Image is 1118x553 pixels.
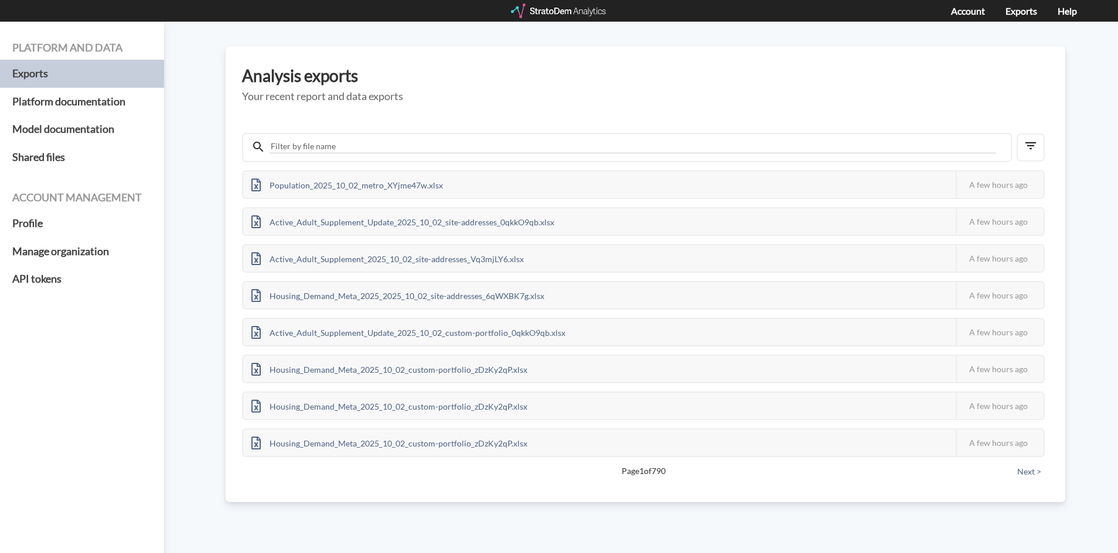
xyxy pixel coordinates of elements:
[12,143,152,171] a: Shared files
[12,60,152,88] a: Exports
[243,252,532,262] a: Active_Adult_Supplement_2025_10_02_site-addresses_Vq3mjLY6.xlsx
[12,115,152,143] a: Model documentation
[243,289,553,299] a: Housing_Demand_Meta_2025_2025_10_02_site-addresses_6qWXBK7g.xlsx
[12,192,152,204] h4: Account management
[12,238,152,266] a: Manage organization
[243,208,563,235] div: Active_Adult_Supplement_Update_2025_10_02_site-addresses_0qkkO9qb.xlsx
[243,215,563,225] a: Active_Adult_Supplement_Update_2025_10_02_site-addresses_0qkkO9qb.xlsx
[243,400,536,410] a: Housing_Demand_Meta_2025_10_02_custom-portfolio_zDzKy2qP.xlsx
[956,430,1044,456] div: A few hours ago
[12,265,152,293] a: API tokens
[243,178,451,188] a: Population_2025_10_02_metro_XYjme47w.xlsx
[12,209,152,238] a: Profile
[270,140,996,153] input: Filter by file name
[242,91,1049,102] h5: Your recent report and data exports
[956,393,1044,419] div: A few hours ago
[1005,5,1037,16] a: Exports
[243,319,574,345] div: Active_Adult_Supplement_Update_2025_10_02_custom-portfolio_0qkkO9qb.xlsx
[243,326,574,336] a: Active_Adult_Supplement_Update_2025_10_02_custom-portfolio_0qkkO9qb.xlsx
[956,356,1044,382] div: A few hours ago
[1014,465,1045,478] button: Next >
[283,465,1004,477] span: Page 1 of 790
[243,356,536,382] div: Housing_Demand_Meta_2025_10_02_custom-portfolio_zDzKy2qP.xlsx
[242,67,1049,85] h3: Analysis exports
[243,245,532,272] div: Active_Adult_Supplement_2025_10_02_site-addresses_Vq3mjLY6.xlsx
[12,88,152,116] a: Platform documentation
[956,282,1044,308] div: A few hours ago
[951,5,985,16] a: Account
[956,208,1044,235] div: A few hours ago
[956,319,1044,345] div: A few hours ago
[243,282,553,308] div: Housing_Demand_Meta_2025_2025_10_02_site-addresses_6qWXBK7g.xlsx
[956,171,1044,198] div: A few hours ago
[243,171,451,198] div: Population_2025_10_02_metro_XYjme47w.xlsx
[243,437,536,446] a: Housing_Demand_Meta_2025_10_02_custom-portfolio_zDzKy2qP.xlsx
[243,363,536,373] a: Housing_Demand_Meta_2025_10_02_custom-portfolio_zDzKy2qP.xlsx
[243,430,536,456] div: Housing_Demand_Meta_2025_10_02_custom-portfolio_zDzKy2qP.xlsx
[243,393,536,419] div: Housing_Demand_Meta_2025_10_02_custom-portfolio_zDzKy2qP.xlsx
[956,245,1044,272] div: A few hours ago
[1058,5,1077,16] a: Help
[12,42,152,54] h4: Platform and data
